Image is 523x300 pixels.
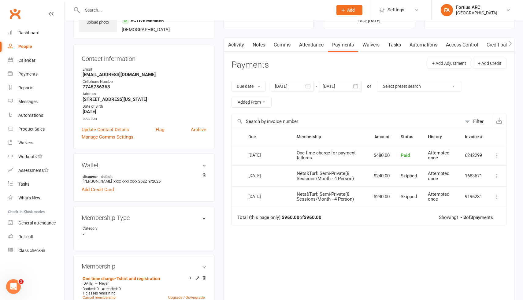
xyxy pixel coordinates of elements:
strong: - [83,231,206,237]
a: People [8,40,65,54]
th: History [422,129,459,145]
th: Amount [368,129,395,145]
a: Attendance [295,38,328,52]
span: Add [347,8,355,13]
span: Active member [131,18,164,23]
a: One time charge-Tshirt and registration [83,276,160,281]
div: Email [83,67,206,72]
a: Add Credit Card [82,186,114,193]
div: — [81,281,206,286]
a: Roll call [8,230,65,244]
div: Date of Birth [83,104,206,109]
div: Reports [18,85,33,90]
strong: discover [83,174,203,179]
div: FA [441,4,453,16]
a: Waivers [358,38,384,52]
div: Cellphone Number [83,79,206,85]
span: default [99,174,114,179]
a: Class kiosk mode [8,244,65,257]
a: Flag [156,126,164,133]
a: Payments [8,67,65,81]
a: Tasks [8,177,65,191]
th: Membership [291,129,368,145]
a: Tasks [384,38,405,52]
strong: 1 - 3 [456,215,466,220]
span: Skipped [401,173,417,179]
div: Showing of payments [439,215,493,220]
span: 9/2026 [148,179,161,183]
div: Workouts [18,154,37,159]
td: 1683671 [459,165,488,186]
a: Access Control [442,38,482,52]
div: or [367,83,371,90]
button: Added From [232,97,272,108]
div: Dashboard [18,30,39,35]
td: $480.00 [368,145,395,166]
a: Update Contact Details [82,126,129,133]
span: Never [99,281,109,286]
a: Notes [248,38,269,52]
button: Add [336,5,362,15]
td: 9196281 [459,186,488,207]
div: What's New [18,195,40,200]
input: Search... [80,6,328,14]
span: 1 [19,279,24,284]
span: xxxx xxxx xxxx 2622 [113,179,147,183]
div: Fortius ARC [456,5,497,10]
a: Cancel membership [83,295,116,300]
a: Credit balance [482,38,522,52]
li: [PERSON_NAME] [82,173,206,184]
span: Paid [401,153,410,158]
span: Nets&Turf: Semi-Private(8 Sessions/Month - 4 Person) [297,191,354,202]
div: People [18,44,32,49]
h3: Wallet [82,162,206,169]
div: Class check-in [18,248,45,253]
th: Status [395,129,422,145]
a: Archive [191,126,206,133]
span: [DEMOGRAPHIC_DATA] [122,27,170,32]
iframe: Intercom live chat [6,279,21,294]
div: [DATE] [248,150,276,160]
span: Attempted once [428,171,449,181]
strong: [EMAIL_ADDRESS][DOMAIN_NAME] [83,72,206,77]
h3: Payments [232,60,269,70]
div: Waivers [18,140,33,145]
div: [DATE] [248,171,276,180]
div: General attendance [18,220,56,225]
a: Assessments [8,164,65,177]
div: Roll call [18,234,33,239]
td: $240.00 [368,186,395,207]
div: Payments [18,72,38,76]
div: Assessments [18,168,49,173]
a: Upgrade / Downgrade [168,295,205,300]
a: Messages [8,95,65,109]
span: Nets&Turf: Semi-Private(8 Sessions/Month - 4 Person) [297,171,354,181]
div: Category [83,226,133,231]
div: [GEOGRAPHIC_DATA] [456,10,497,16]
a: General attendance kiosk mode [8,216,65,230]
button: + Add Credit [473,58,506,69]
h3: Contact information [82,53,206,62]
a: Reports [8,81,65,95]
th: Invoice # [459,129,488,145]
a: Clubworx [7,6,23,21]
a: Activity [224,38,248,52]
span: 1 classes remaining [83,291,116,295]
strong: $960.00 [282,215,299,220]
span: Booked: 0 [83,287,99,291]
span: Attempted once [428,191,449,202]
strong: [STREET_ADDRESS][US_STATE] [83,97,206,102]
a: Workouts [8,150,65,164]
th: Due [243,129,291,145]
a: Manage Comms Settings [82,133,133,141]
span: [DATE] [83,281,93,286]
div: Address [83,91,206,97]
a: Comms [269,38,295,52]
span: Skipped [401,194,417,199]
h3: Membership Type [82,214,206,221]
button: + Add Adjustment [427,58,471,69]
strong: [DATE] [83,109,206,114]
div: Product Sales [18,127,45,131]
div: Tasks [18,182,29,187]
a: Automations [8,109,65,122]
